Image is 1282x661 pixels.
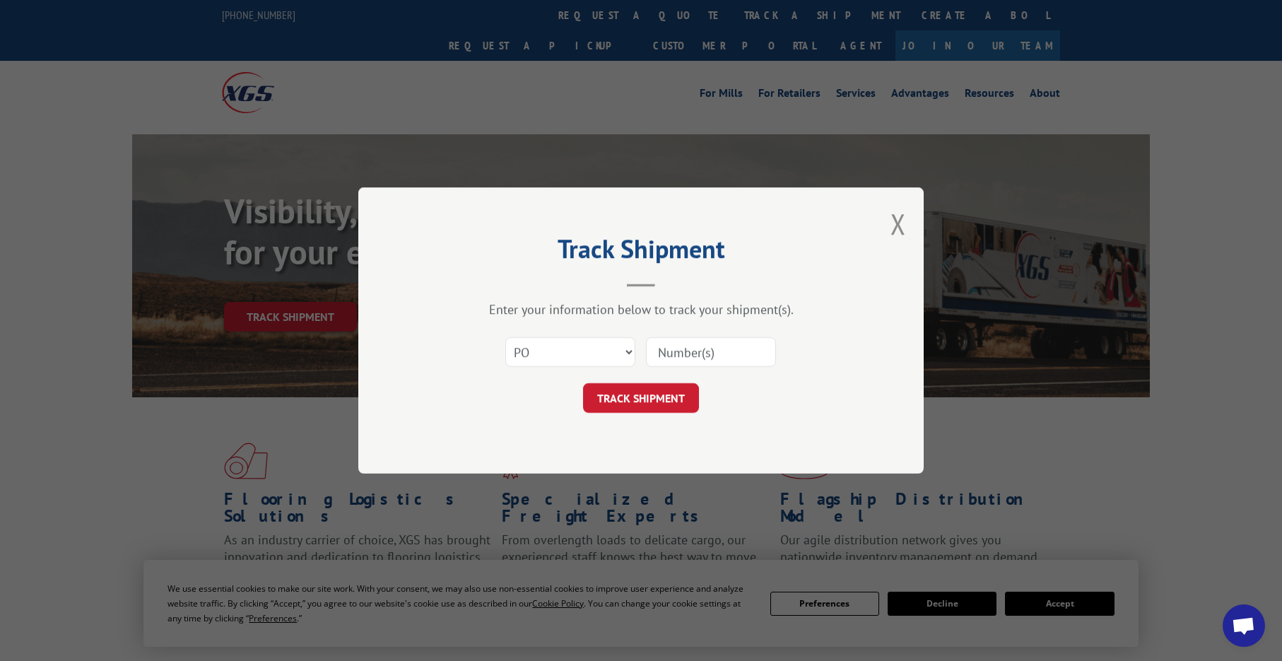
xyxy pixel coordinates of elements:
div: Open chat [1223,604,1265,647]
div: Enter your information below to track your shipment(s). [429,301,853,317]
input: Number(s) [646,337,776,367]
button: Close modal [890,205,906,242]
h2: Track Shipment [429,239,853,266]
button: TRACK SHIPMENT [583,383,699,413]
